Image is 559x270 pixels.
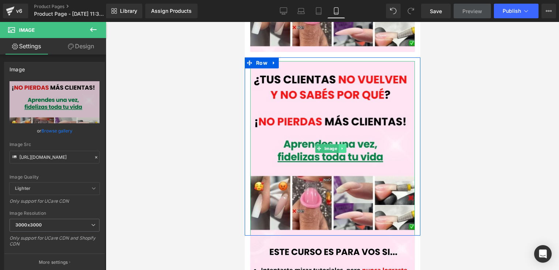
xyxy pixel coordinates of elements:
span: Save [430,7,442,15]
div: v6 [15,6,24,16]
a: Design [55,38,108,55]
button: More [541,4,556,18]
a: Product Pages [34,4,118,10]
span: Preview [462,7,482,15]
a: Expand / Collapse [94,122,101,131]
a: Browse gallery [41,124,72,137]
a: v6 [3,4,28,18]
div: Image Src [10,142,100,147]
button: Redo [404,4,418,18]
input: Link [10,151,100,164]
button: Undo [386,4,401,18]
a: Desktop [275,4,292,18]
a: Preview [454,4,491,18]
a: Mobile [327,4,345,18]
button: Publish [494,4,539,18]
span: Image [78,122,94,131]
div: Assign Products [151,8,192,14]
b: 3000x3000 [15,222,42,228]
a: New Library [106,4,142,18]
a: Expand / Collapse [25,35,34,46]
span: Publish [503,8,521,14]
b: Lighter [15,185,30,191]
div: Only support for UCare CDN and Shopify CDN [10,235,100,252]
div: or [10,127,100,135]
div: Image Quality [10,175,100,180]
div: Image Resolution [10,211,100,216]
a: Tablet [310,4,327,18]
a: Laptop [292,4,310,18]
span: Library [120,8,137,14]
div: Image [10,62,25,72]
span: Product Page - [DATE] 11:38:37 [34,11,104,17]
div: Only support for UCare CDN [10,198,100,209]
p: More settings [39,259,68,266]
span: Row [10,35,25,46]
span: Image [19,27,35,33]
div: Open Intercom Messenger [534,245,552,263]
